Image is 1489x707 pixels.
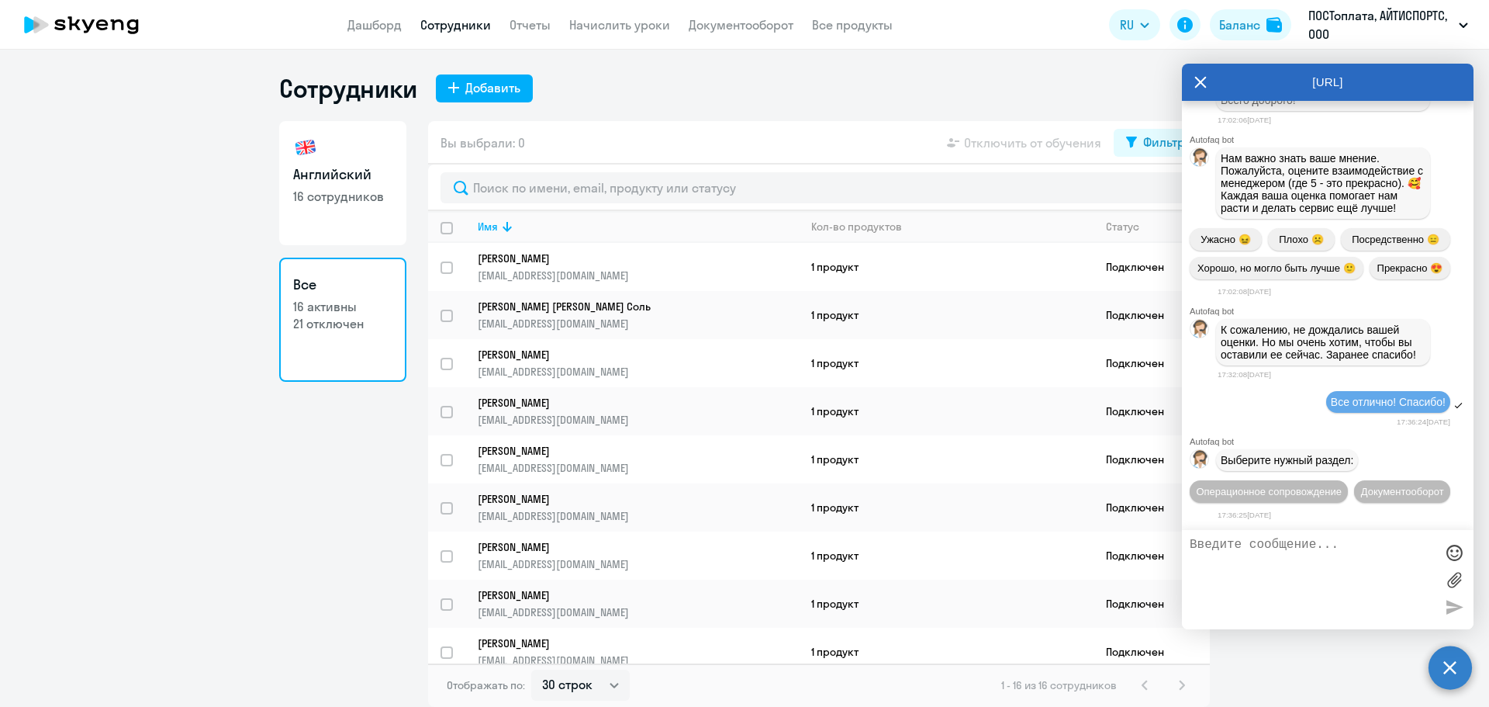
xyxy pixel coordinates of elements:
td: 1 продукт [799,243,1093,291]
a: Сотрудники [420,17,491,33]
img: bot avatar [1190,148,1210,171]
p: [EMAIL_ADDRESS][DOMAIN_NAME] [478,413,798,427]
td: Подключен [1093,291,1210,339]
p: [PERSON_NAME] [478,588,777,602]
a: Английский16 сотрудников [279,121,406,245]
img: english [293,135,318,160]
div: Статус [1106,220,1139,234]
div: Кол-во продуктов [811,220,1093,234]
td: Подключен [1093,483,1210,532]
p: [EMAIL_ADDRESS][DOMAIN_NAME] [478,269,798,282]
h3: Все [293,275,392,295]
td: 1 продукт [799,580,1093,628]
td: Подключен [1093,628,1210,676]
time: 17:36:25[DATE] [1218,511,1271,519]
p: [PERSON_NAME] [PERSON_NAME] Соль [478,300,777,314]
td: 1 продукт [799,387,1093,435]
span: 1 - 16 из 16 сотрудников [1001,678,1117,692]
a: Начислить уроки [569,17,670,33]
p: 21 отключен [293,315,392,332]
span: Плохо ☹️ [1279,234,1323,245]
a: [PERSON_NAME][EMAIL_ADDRESS][DOMAIN_NAME] [478,588,798,619]
td: Подключен [1093,387,1210,435]
a: Все16 активны21 отключен [279,258,406,382]
span: RU [1120,16,1134,34]
span: Документооборот [1361,486,1444,497]
p: ПОСТоплата, АЙТИСПОРТС, ООО [1308,6,1453,43]
td: 1 продукт [799,483,1093,532]
p: [EMAIL_ADDRESS][DOMAIN_NAME] [478,605,798,619]
a: Документооборот [689,17,793,33]
button: Добавить [436,75,533,102]
button: Операционное сопровождение [1190,480,1348,503]
time: 17:02:08[DATE] [1218,287,1271,296]
p: [EMAIL_ADDRESS][DOMAIN_NAME] [478,317,798,331]
p: [EMAIL_ADDRESS][DOMAIN_NAME] [478,557,798,571]
a: [PERSON_NAME][EMAIL_ADDRESS][DOMAIN_NAME] [478,396,798,427]
td: 1 продукт [799,628,1093,676]
td: 1 продукт [799,291,1093,339]
td: Подключен [1093,435,1210,483]
time: 17:32:08[DATE] [1218,370,1271,379]
div: Имя [478,220,798,234]
a: [PERSON_NAME][EMAIL_ADDRESS][DOMAIN_NAME] [478,348,798,379]
button: Прекрасно 😍 [1370,257,1450,279]
div: Autofaq bot [1190,135,1473,144]
p: [PERSON_NAME] [478,636,777,650]
time: 17:02:06[DATE] [1218,116,1271,124]
p: 16 сотрудников [293,188,392,205]
button: Балансbalance [1210,9,1291,40]
span: Операционное сопровождение [1196,486,1342,497]
button: Документооборот [1354,480,1450,503]
span: Отображать по: [447,678,525,692]
a: Дашборд [347,17,402,33]
h1: Сотрудники [279,73,417,104]
span: Ужасно 😖 [1201,234,1250,245]
div: Баланс [1219,16,1260,34]
img: bot avatar [1190,450,1210,473]
p: [EMAIL_ADDRESS][DOMAIN_NAME] [478,365,798,379]
span: Прекрасно 😍 [1377,262,1442,274]
div: Autofaq bot [1190,307,1473,316]
a: [PERSON_NAME] [PERSON_NAME] Соль[EMAIL_ADDRESS][DOMAIN_NAME] [478,300,798,331]
div: Статус [1106,220,1209,234]
span: Все отлично! Спасибо! [1331,396,1446,408]
p: [PERSON_NAME] [478,540,777,554]
p: 16 активны [293,298,392,315]
td: 1 продукт [799,532,1093,580]
a: [PERSON_NAME][EMAIL_ADDRESS][DOMAIN_NAME] [478,444,798,475]
button: Ужасно 😖 [1190,228,1262,251]
td: 1 продукт [799,435,1093,483]
img: balance [1266,17,1282,33]
button: Фильтр [1114,129,1197,157]
div: Фильтр [1143,133,1185,151]
p: [PERSON_NAME] [478,251,777,265]
span: Выберите нужный раздел: [1221,454,1353,466]
a: [PERSON_NAME][EMAIL_ADDRESS][DOMAIN_NAME] [478,636,798,667]
a: [PERSON_NAME][EMAIL_ADDRESS][DOMAIN_NAME] [478,540,798,571]
time: 17:36:24[DATE] [1397,418,1450,426]
span: Нам важно знать ваше мнение. Пожалуйста, оцените взаимодействие с менеджером (где 5 - это прекрас... [1221,152,1426,214]
a: [PERSON_NAME][EMAIL_ADDRESS][DOMAIN_NAME] [478,492,798,523]
td: Подключен [1093,532,1210,580]
p: [EMAIL_ADDRESS][DOMAIN_NAME] [478,509,798,523]
div: Кол-во продуктов [811,220,902,234]
h3: Английский [293,165,392,185]
button: Хорошо, но могло быть лучше 🙂 [1190,257,1363,279]
td: 1 продукт [799,339,1093,387]
div: Добавить [465,78,520,97]
button: Плохо ☹️ [1268,228,1335,251]
label: Лимит 10 файлов [1442,568,1466,591]
p: [PERSON_NAME] [478,348,777,362]
p: [PERSON_NAME] [478,444,777,458]
span: Посредственно 😑 [1352,234,1439,245]
img: bot avatar [1190,320,1210,342]
input: Поиск по имени, email, продукту или статусу [440,172,1197,203]
button: RU [1109,9,1160,40]
div: Autofaq bot [1190,437,1473,446]
td: Подключен [1093,243,1210,291]
div: Имя [478,220,498,234]
a: [PERSON_NAME][EMAIL_ADDRESS][DOMAIN_NAME] [478,251,798,282]
span: Хорошо, но могло быть лучше 🙂 [1197,262,1356,274]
